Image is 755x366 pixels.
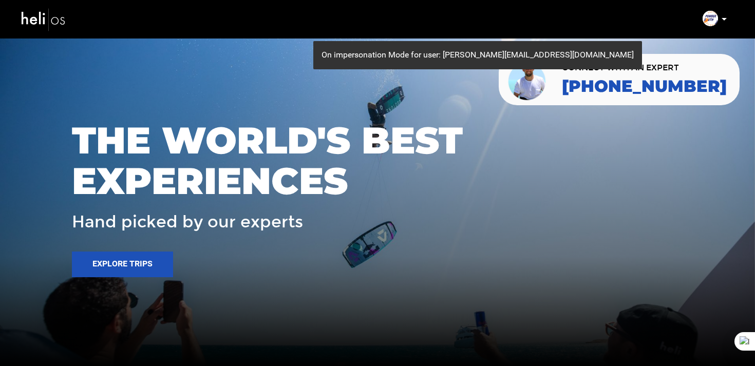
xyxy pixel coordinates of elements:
[72,252,173,277] button: Explore Trips
[21,6,67,33] img: heli-logo
[72,213,303,231] span: Hand picked by our experts
[506,58,549,101] img: contact our team
[72,120,683,201] span: THE WORLD'S BEST EXPERIENCES
[562,64,727,72] span: CONNECT WITH AN EXPERT
[703,11,718,26] img: img_4ecfe53a2424d03c48d5c479737e21a3.png
[562,77,727,95] a: [PHONE_NUMBER]
[313,41,642,69] div: On impersonation Mode for user: [PERSON_NAME][EMAIL_ADDRESS][DOMAIN_NAME]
